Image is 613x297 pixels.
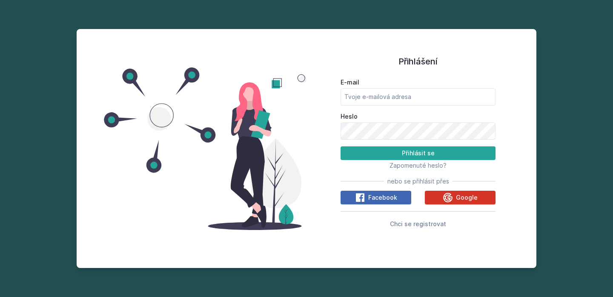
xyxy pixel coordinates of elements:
[456,193,478,202] span: Google
[390,162,447,169] span: Zapomenuté heslo?
[341,112,496,121] label: Heslo
[390,218,446,229] button: Chci se registrovat
[368,193,397,202] span: Facebook
[425,191,496,204] button: Google
[341,88,496,105] input: Tvoje e-mailová adresa
[341,78,496,87] label: E-mail
[387,177,449,186] span: nebo se přihlásit přes
[341,191,411,204] button: Facebook
[341,146,496,160] button: Přihlásit se
[341,55,496,68] h1: Přihlášení
[390,220,446,227] span: Chci se registrovat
